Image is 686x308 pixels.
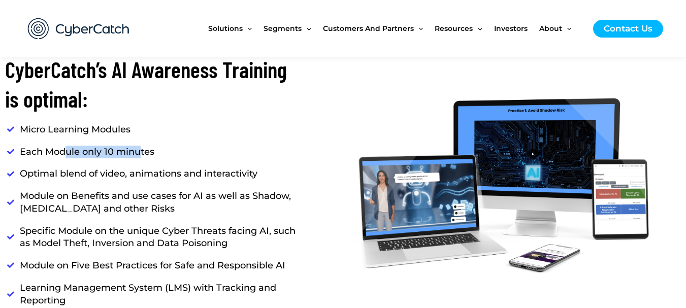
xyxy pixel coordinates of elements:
a: Investors [494,7,539,50]
span: Each Module only 10 minutes [14,146,154,158]
span: Resources [435,7,473,50]
span: Module on Five Best Practices for Safe and Responsible AI [14,259,285,272]
nav: Site Navigation: New Main Menu [208,7,583,50]
span: Menu Toggle [243,7,252,50]
span: Learning Management System (LMS) with Tracking and Reporting [14,282,302,307]
span: Solutions [208,7,243,50]
span: Customers and Partners [323,7,414,50]
span: Micro Learning Modules [14,123,130,136]
span: Menu Toggle [473,7,482,50]
span: Investors [494,7,528,50]
img: CyberCatch [18,8,140,50]
span: Optimal blend of video, animations and interactivity [14,167,257,180]
span: Segments [264,7,302,50]
span: Menu Toggle [302,7,311,50]
h2: CyberCatch’s AI Awareness Training is optimal: [5,55,342,113]
span: About [539,7,562,50]
span: Module on Benefits and use cases for AI as well as Shadow, [MEDICAL_DATA] and other Risks [14,190,302,215]
span: Menu Toggle [414,7,423,50]
span: Menu Toggle [562,7,571,50]
span: Specific Module on the unique Cyber Threats facing AI, such as Model Theft, Inversion and Data Po... [14,225,302,250]
a: Contact Us [593,20,663,38]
